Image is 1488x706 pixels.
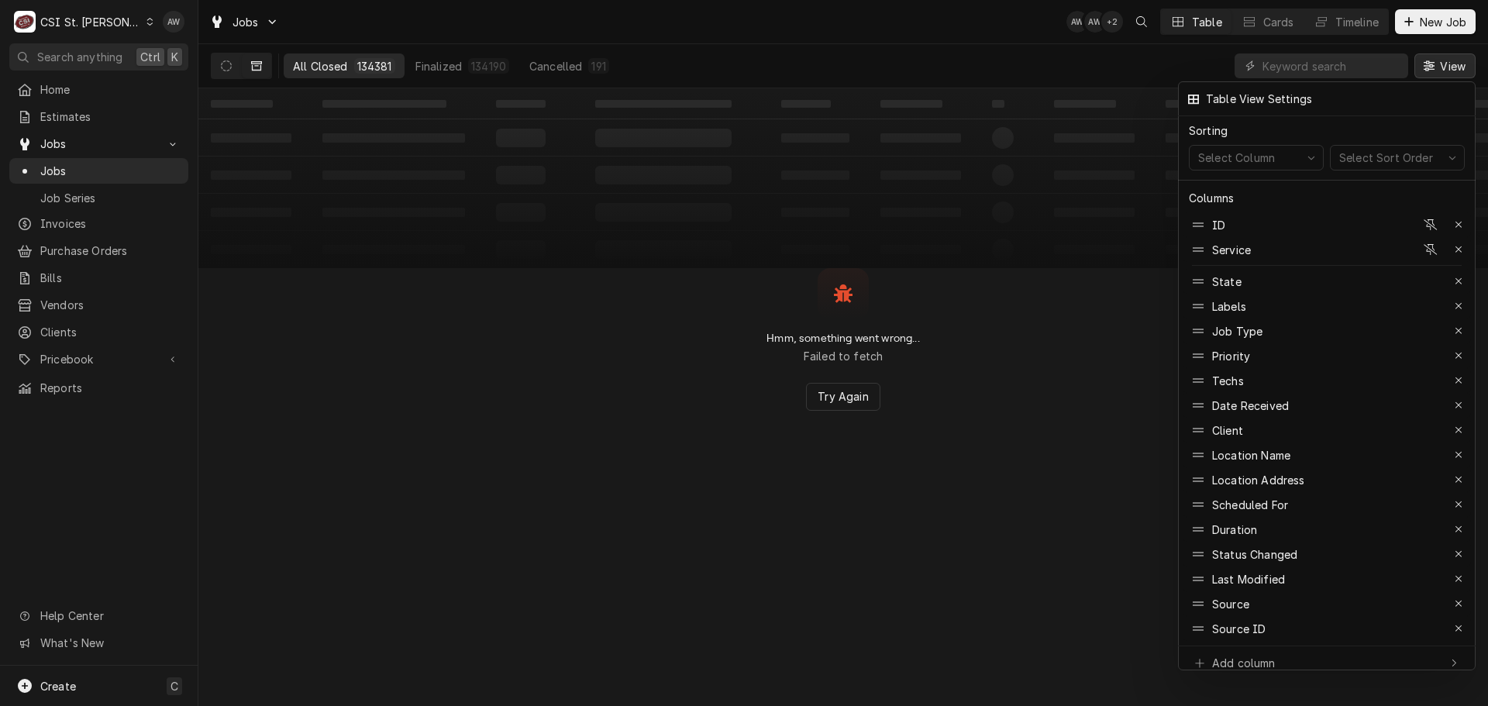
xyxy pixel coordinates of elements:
[1212,348,1250,364] div: Priority
[1183,212,1471,237] div: ID
[1183,467,1471,492] div: Location Address
[1183,492,1471,517] div: Scheduled For
[1183,418,1471,443] div: Client
[1183,319,1471,343] div: Job Type
[1212,472,1305,488] div: Location Address
[1212,522,1257,538] div: Duration
[1186,650,1468,676] button: Add column
[1212,373,1244,389] div: Techs
[1212,398,1289,414] div: Date Received
[1183,269,1471,294] div: State
[1195,150,1278,166] div: Select Column
[1189,122,1228,139] div: Sorting
[1212,323,1262,339] div: Job Type
[1330,145,1465,170] button: Select Sort Order
[1183,443,1471,467] div: Location Name
[1189,145,1324,170] button: Select Column
[1183,393,1471,418] div: Date Received
[1189,190,1234,206] div: Columns
[1183,517,1471,542] div: Duration
[1183,616,1471,641] div: Source ID
[1212,497,1288,513] div: Scheduled For
[1212,217,1225,233] div: ID
[1183,343,1471,368] div: Priority
[1212,621,1266,637] div: Source ID
[1204,91,1312,107] div: Table View Settings
[1183,368,1471,393] div: Techs
[1336,150,1436,166] div: Select Sort Order
[1183,237,1471,262] div: Service
[1183,567,1471,591] div: Last Modified
[1212,274,1242,290] div: State
[1212,546,1297,563] div: Status Changed
[1183,542,1471,567] div: Status Changed
[1212,298,1246,315] div: Labels
[1212,655,1276,671] div: Add column
[1212,571,1285,587] div: Last Modified
[1212,422,1243,439] div: Client
[1212,596,1249,612] div: Source
[1212,447,1290,463] div: Location Name
[1183,294,1471,319] div: Labels
[1212,242,1251,258] div: Service
[1183,591,1471,616] div: Source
